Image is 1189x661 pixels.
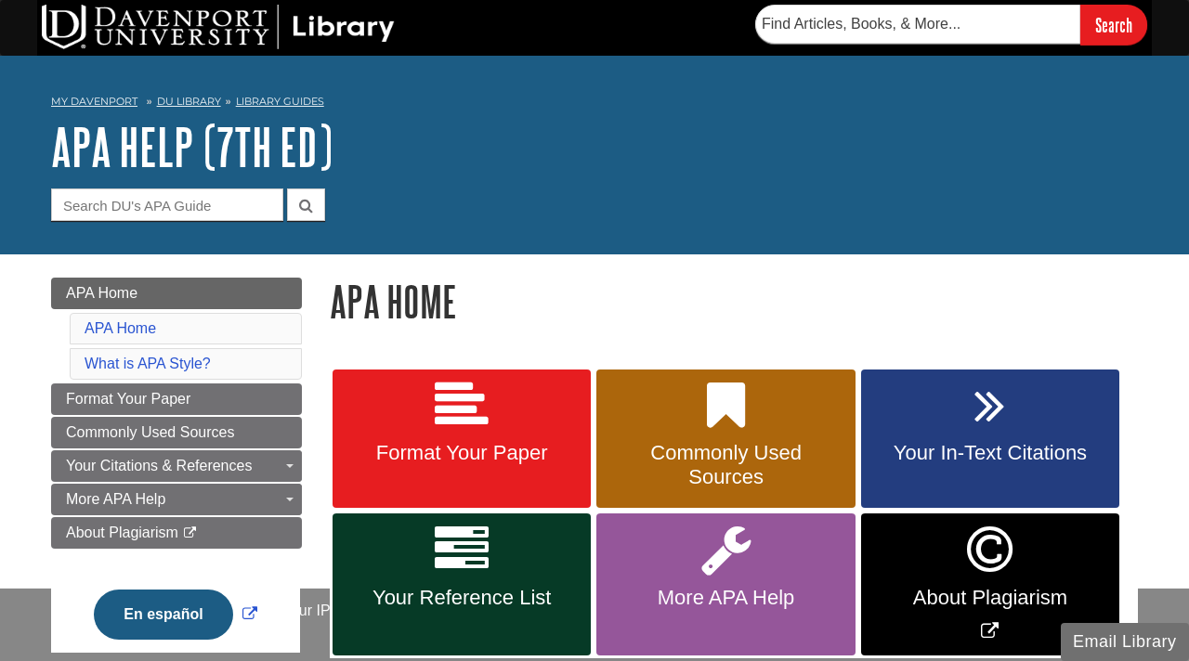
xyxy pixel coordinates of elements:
[42,5,395,49] img: DU Library
[66,491,165,507] span: More APA Help
[51,89,1138,119] nav: breadcrumb
[861,513,1119,655] a: Link opens in new window
[85,320,156,336] a: APA Home
[94,590,232,640] button: En español
[1061,623,1189,661] button: Email Library
[346,441,577,465] span: Format Your Paper
[182,527,198,539] i: This link opens in a new window
[333,513,591,655] a: Your Reference List
[610,441,841,489] span: Commonly Used Sources
[346,586,577,610] span: Your Reference List
[1080,5,1147,45] input: Search
[755,5,1147,45] form: Searches DU Library's articles, books, and more
[236,95,324,108] a: Library Guides
[596,369,855,509] a: Commonly Used Sources
[89,606,261,622] a: Link opens in new window
[51,484,302,515] a: More APA Help
[51,278,302,309] a: APA Home
[51,188,283,221] input: Search DU's APA Guide
[51,417,302,448] a: Commonly Used Sources
[66,525,178,540] span: About Plagiarism
[610,586,841,610] span: More APA Help
[861,369,1119,509] a: Your In-Text Citations
[157,95,221,108] a: DU Library
[596,513,855,655] a: More APA Help
[51,118,333,175] a: APA Help (7th Ed)
[66,285,137,301] span: APA Home
[755,5,1080,44] input: Find Articles, Books, & More...
[333,369,591,509] a: Format Your Paper
[85,356,211,371] a: What is APA Style?
[51,94,137,110] a: My Davenport
[875,441,1105,465] span: Your In-Text Citations
[875,586,1105,610] span: About Plagiarism
[330,278,1138,325] h1: APA Home
[66,458,252,473] span: Your Citations & References
[51,450,302,482] a: Your Citations & References
[66,424,234,440] span: Commonly Used Sources
[51,517,302,549] a: About Plagiarism
[51,383,302,415] a: Format Your Paper
[66,391,190,407] span: Format Your Paper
